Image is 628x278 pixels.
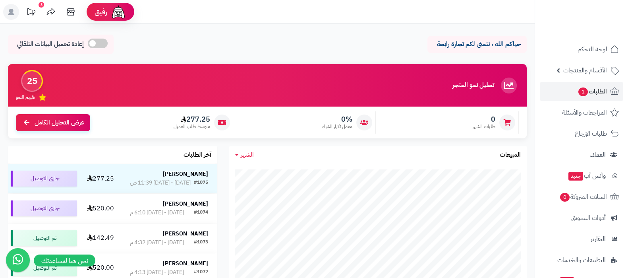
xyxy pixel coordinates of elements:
span: 0 [560,193,570,202]
span: الشهر [241,150,254,159]
img: ai-face.png [110,4,126,20]
span: 0 [472,115,495,124]
div: [DATE] - [DATE] 4:32 م [130,239,184,247]
div: 8 [39,2,44,8]
span: 1 [578,87,588,96]
span: معدل تكرار الشراء [322,123,352,130]
div: تم التوصيل [11,230,77,246]
a: التطبيقات والخدمات [540,251,623,270]
a: أدوات التسويق [540,208,623,227]
span: الأقسام والمنتجات [563,65,607,76]
a: التقارير [540,229,623,249]
span: التطبيقات والخدمات [557,255,606,266]
img: logo-2.png [574,20,620,37]
div: #1072 [194,268,208,276]
div: #1074 [194,209,208,217]
span: 277.25 [174,115,210,124]
a: لوحة التحكم [540,40,623,59]
span: المراجعات والأسئلة [562,107,607,118]
a: السلات المتروكة0 [540,187,623,206]
div: جاري التوصيل [11,171,77,187]
span: أدوات التسويق [571,212,606,224]
a: العملاء [540,145,623,164]
strong: [PERSON_NAME] [163,200,208,208]
span: رفيق [95,7,107,17]
strong: [PERSON_NAME] [163,229,208,238]
a: عرض التحليل الكامل [16,114,90,131]
div: #1073 [194,239,208,247]
strong: [PERSON_NAME] [163,170,208,178]
span: التقارير [591,233,606,245]
p: حياكم الله ، نتمنى لكم تجارة رابحة [433,40,521,49]
div: [DATE] - [DATE] 4:13 م [130,268,184,276]
a: وآتس آبجديد [540,166,623,185]
div: [DATE] - [DATE] 6:10 م [130,209,184,217]
div: تم التوصيل [11,260,77,276]
span: جديد [568,172,583,181]
a: المراجعات والأسئلة [540,103,623,122]
span: لوحة التحكم [578,44,607,55]
span: 0% [322,115,352,124]
span: وآتس آب [568,170,606,181]
span: تقييم النمو [16,94,35,101]
a: تحديثات المنصة [21,4,41,22]
td: 277.25 [80,164,120,193]
div: [DATE] - [DATE] 11:39 ص [130,179,191,187]
div: جاري التوصيل [11,200,77,216]
div: #1075 [194,179,208,187]
td: 142.49 [80,224,120,253]
span: السلات المتروكة [559,191,607,202]
a: الشهر [235,150,254,159]
h3: آخر الطلبات [184,152,211,159]
td: 520.00 [80,194,120,223]
span: طلبات الشهر [472,123,495,130]
span: متوسط طلب العميل [174,123,210,130]
span: عرض التحليل الكامل [35,118,84,127]
a: طلبات الإرجاع [540,124,623,143]
span: الطلبات [578,86,607,97]
span: طلبات الإرجاع [575,128,607,139]
span: العملاء [590,149,606,160]
a: الطلبات1 [540,82,623,101]
h3: تحليل نمو المتجر [452,82,494,89]
span: إعادة تحميل البيانات التلقائي [17,40,84,49]
h3: المبيعات [500,152,521,159]
strong: [PERSON_NAME] [163,259,208,268]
